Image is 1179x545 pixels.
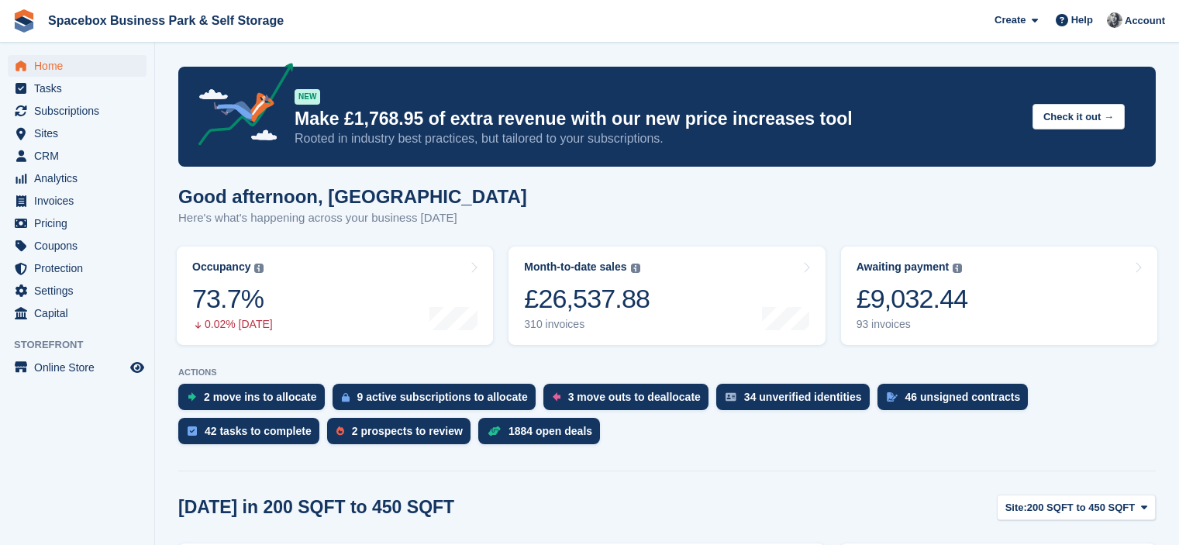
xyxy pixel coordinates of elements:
img: stora-icon-8386f47178a22dfd0bd8f6a31ec36ba5ce8667c1dd55bd0f319d3a0aa187defe.svg [12,9,36,33]
a: menu [8,302,147,324]
a: menu [8,257,147,279]
a: menu [8,212,147,234]
div: 1884 open deals [508,425,592,437]
span: Invoices [34,190,127,212]
a: menu [8,235,147,257]
a: Awaiting payment £9,032.44 93 invoices [841,247,1157,345]
span: Sites [34,122,127,144]
span: Pricing [34,212,127,234]
a: 9 active subscriptions to allocate [333,384,543,418]
span: Help [1071,12,1093,28]
span: Account [1125,13,1165,29]
a: menu [8,55,147,77]
a: 42 tasks to complete [178,418,327,452]
p: Here's what's happening across your business [DATE] [178,209,527,227]
div: 2 prospects to review [352,425,463,437]
div: 46 unsigned contracts [905,391,1021,403]
span: 200 SQFT to 450 SQFT [1027,500,1135,516]
button: Site: 200 SQFT to 450 SQFT [997,495,1156,520]
a: menu [8,280,147,302]
span: Home [34,55,127,77]
h2: [DATE] in 200 SQFT to 450 SQFT [178,497,454,518]
a: 1884 open deals [478,418,608,452]
div: 310 invoices [524,318,650,331]
a: menu [8,190,147,212]
img: icon-info-grey-7440780725fd019a000dd9b08b2336e03edf1995a4989e88bcd33f0948082b44.svg [254,264,264,273]
span: Capital [34,302,127,324]
img: prospect-51fa495bee0391a8d652442698ab0144808aea92771e9ea1ae160a38d050c398.svg [336,426,344,436]
span: Analytics [34,167,127,189]
button: Check it out → [1032,104,1125,129]
div: £26,537.88 [524,283,650,315]
a: 34 unverified identities [716,384,877,418]
p: Rooted in industry best practices, but tailored to your subscriptions. [295,130,1020,147]
div: 2 move ins to allocate [204,391,317,403]
div: 0.02% [DATE] [192,318,273,331]
span: Settings [34,280,127,302]
div: 3 move outs to deallocate [568,391,701,403]
img: contract_signature_icon-13c848040528278c33f63329250d36e43548de30e8caae1d1a13099fd9432cc5.svg [887,392,898,402]
span: Storefront [14,337,154,353]
a: menu [8,100,147,122]
span: Protection [34,257,127,279]
h1: Good afternoon, [GEOGRAPHIC_DATA] [178,186,527,207]
div: Month-to-date sales [524,260,626,274]
div: 73.7% [192,283,273,315]
a: 2 prospects to review [327,418,478,452]
a: Month-to-date sales £26,537.88 310 invoices [508,247,825,345]
a: menu [8,145,147,167]
img: deal-1b604bf984904fb50ccaf53a9ad4b4a5d6e5aea283cecdc64d6e3604feb123c2.svg [488,426,501,436]
a: menu [8,357,147,378]
div: 34 unverified identities [744,391,862,403]
span: Site: [1005,500,1027,516]
img: active_subscription_to_allocate_icon-d502201f5373d7db506a760aba3b589e785aa758c864c3986d89f69b8ff3... [342,392,350,402]
img: move_outs_to_deallocate_icon-f764333ba52eb49d3ac5e1228854f67142a1ed5810a6f6cc68b1a99e826820c5.svg [553,392,560,402]
a: 46 unsigned contracts [877,384,1036,418]
p: ACTIONS [178,367,1156,378]
img: SUDIPTA VIRMANI [1107,12,1122,28]
div: 93 invoices [857,318,968,331]
a: 2 move ins to allocate [178,384,333,418]
a: menu [8,167,147,189]
a: Preview store [128,358,147,377]
img: verify_identity-adf6edd0f0f0b5bbfe63781bf79b02c33cf7c696d77639b501bdc392416b5a36.svg [726,392,736,402]
p: Make £1,768.95 of extra revenue with our new price increases tool [295,108,1020,130]
span: Subscriptions [34,100,127,122]
a: menu [8,78,147,99]
span: CRM [34,145,127,167]
span: Create [995,12,1026,28]
span: Tasks [34,78,127,99]
img: move_ins_to_allocate_icon-fdf77a2bb77ea45bf5b3d319d69a93e2d87916cf1d5bf7949dd705db3b84f3ca.svg [188,392,196,402]
span: Online Store [34,357,127,378]
div: £9,032.44 [857,283,968,315]
div: NEW [295,89,320,105]
a: 3 move outs to deallocate [543,384,716,418]
a: Occupancy 73.7% 0.02% [DATE] [177,247,493,345]
img: price-adjustments-announcement-icon-8257ccfd72463d97f412b2fc003d46551f7dbcb40ab6d574587a9cd5c0d94... [185,63,294,151]
a: menu [8,122,147,144]
span: Coupons [34,235,127,257]
div: 9 active subscriptions to allocate [357,391,528,403]
div: Awaiting payment [857,260,950,274]
div: Occupancy [192,260,250,274]
img: icon-info-grey-7440780725fd019a000dd9b08b2336e03edf1995a4989e88bcd33f0948082b44.svg [631,264,640,273]
img: task-75834270c22a3079a89374b754ae025e5fb1db73e45f91037f5363f120a921f8.svg [188,426,197,436]
div: 42 tasks to complete [205,425,312,437]
a: Spacebox Business Park & Self Storage [42,8,290,33]
img: icon-info-grey-7440780725fd019a000dd9b08b2336e03edf1995a4989e88bcd33f0948082b44.svg [953,264,962,273]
